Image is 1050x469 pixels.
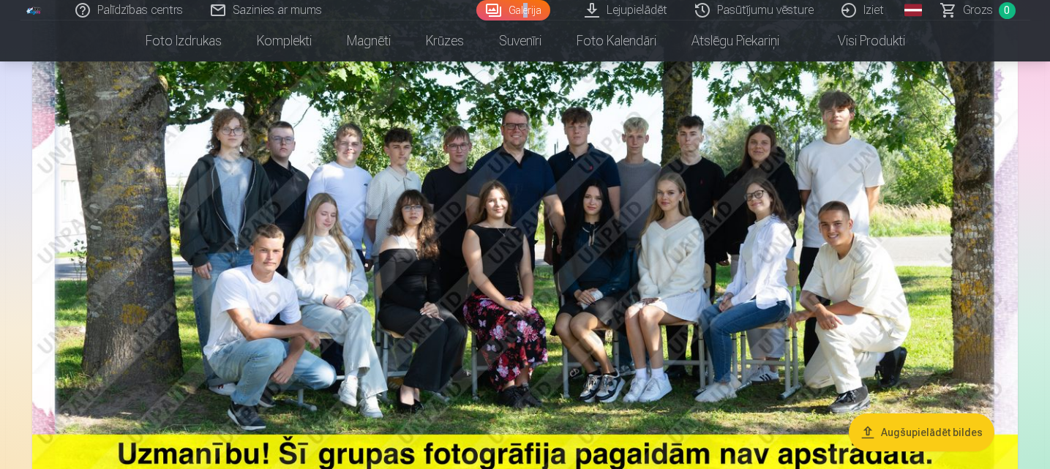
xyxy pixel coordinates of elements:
a: Foto izdrukas [128,20,239,61]
a: Foto kalendāri [559,20,674,61]
img: /fa1 [26,6,42,15]
span: 0 [999,2,1016,19]
a: Komplekti [239,20,329,61]
button: Augšupielādēt bildes [849,413,994,451]
a: Atslēgu piekariņi [674,20,797,61]
a: Suvenīri [481,20,559,61]
span: Grozs [963,1,993,19]
a: Magnēti [329,20,408,61]
a: Visi produkti [797,20,923,61]
a: Krūzes [408,20,481,61]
